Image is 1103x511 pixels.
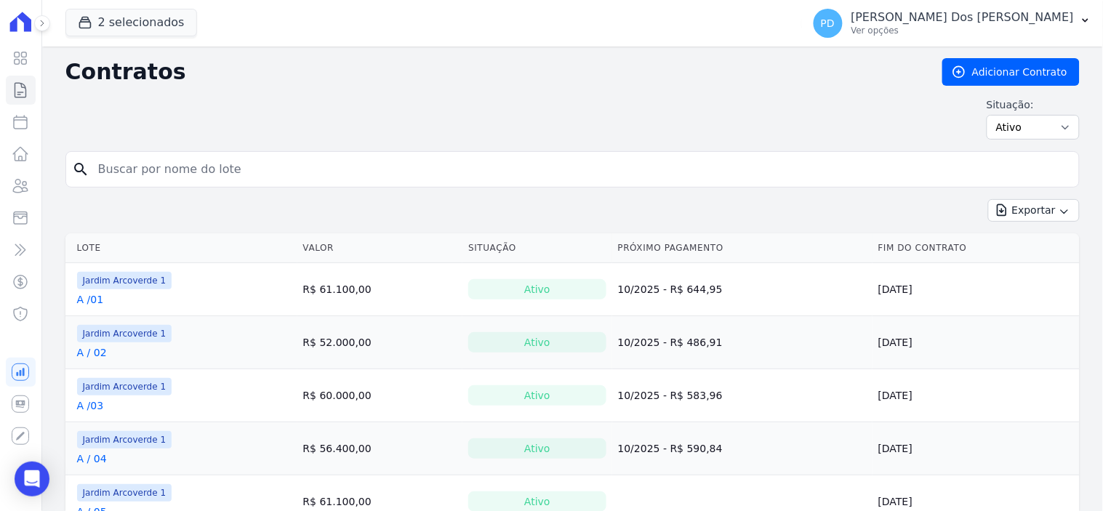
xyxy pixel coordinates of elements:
a: 10/2025 - R$ 486,91 [618,337,723,348]
td: [DATE] [873,422,1080,475]
a: A / 04 [77,451,107,466]
th: Valor [297,233,463,263]
div: Ativo [468,279,606,299]
div: Ativo [468,385,606,406]
a: A /01 [77,292,104,307]
th: Situação [462,233,611,263]
p: Ver opções [851,25,1074,36]
span: Jardim Arcoverde 1 [77,272,172,289]
div: Open Intercom Messenger [15,462,49,496]
th: Próximo Pagamento [612,233,873,263]
h2: Contratos [65,59,919,85]
span: PD [821,18,835,28]
span: Jardim Arcoverde 1 [77,484,172,502]
label: Situação: [987,97,1080,112]
span: Jardim Arcoverde 1 [77,325,172,342]
div: Ativo [468,438,606,459]
button: Exportar [988,199,1080,222]
a: A /03 [77,398,104,413]
td: [DATE] [873,316,1080,369]
input: Buscar por nome do lote [89,155,1073,184]
a: 10/2025 - R$ 590,84 [618,443,723,454]
span: Jardim Arcoverde 1 [77,431,172,448]
th: Fim do Contrato [873,233,1080,263]
div: Ativo [468,332,606,353]
th: Lote [65,233,297,263]
i: search [72,161,89,178]
td: R$ 52.000,00 [297,316,463,369]
a: A / 02 [77,345,107,360]
td: R$ 61.100,00 [297,263,463,316]
button: PD [PERSON_NAME] Dos [PERSON_NAME] Ver opções [802,3,1103,44]
td: R$ 60.000,00 [297,369,463,422]
a: Adicionar Contrato [942,58,1080,86]
span: Jardim Arcoverde 1 [77,378,172,395]
td: R$ 56.400,00 [297,422,463,475]
a: 10/2025 - R$ 583,96 [618,390,723,401]
td: [DATE] [873,369,1080,422]
a: 10/2025 - R$ 644,95 [618,283,723,295]
td: [DATE] [873,263,1080,316]
button: 2 selecionados [65,9,197,36]
p: [PERSON_NAME] Dos [PERSON_NAME] [851,10,1074,25]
